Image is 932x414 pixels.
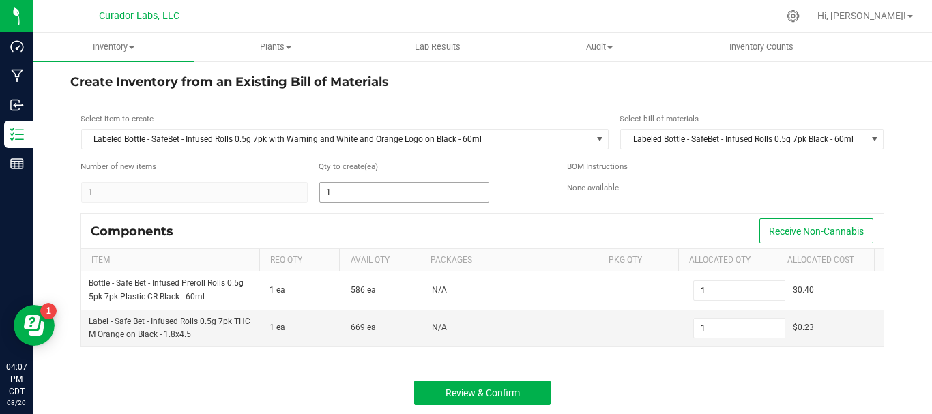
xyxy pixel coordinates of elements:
iframe: Resource center [14,305,55,346]
p: 08/20 [6,398,27,408]
a: Audit [519,33,680,61]
inline-svg: Inbound [10,98,24,112]
span: Label - Safe Bet - Infused Rolls 0.5g 7pk THC M Orange on Black - 1.8x4.5 [89,316,250,339]
span: Bottle - Safe Bet - Infused Preroll Rolls 0.5g 5pk 7pk Plastic CR Black - 60ml [89,278,244,301]
span: Inventory Counts [711,41,812,53]
span: Select bill of materials [620,114,699,123]
span: N/A [432,285,447,295]
span: $0.40 [793,285,814,295]
inline-svg: Dashboard [10,40,24,53]
th: Allocated Qty [678,249,776,272]
button: Receive Non-Cannabis [759,218,873,243]
span: Plants [195,41,355,53]
inline-svg: Inventory [10,128,24,141]
h4: Create Inventory from an Existing Bill of Materials [70,74,894,91]
span: Curador Labs, LLC [99,10,179,22]
div: Manage settings [785,10,802,23]
span: Receive Non-Cannabis [769,226,864,237]
span: Number of new packages to create [81,161,156,173]
th: Allocated Cost [776,249,874,272]
a: Lab Results [356,33,518,61]
th: Avail Qty [339,249,420,272]
span: Quantity per package (ea) [319,161,364,173]
div: Components [91,224,184,239]
span: 1 ea [270,323,285,332]
th: Item [81,249,259,272]
p: 04:07 PM CDT [6,361,27,398]
span: N/A [432,323,447,332]
span: Select item to create [81,114,154,123]
th: Pkg Qty [598,249,678,272]
span: Labeled Bottle - SafeBet - Infused Rolls 0.5g 7pk Black - 60ml [621,130,866,149]
th: Packages [420,249,598,272]
span: 1 ea [270,285,285,295]
button: Review & Confirm [414,381,551,405]
span: (ea) [364,161,377,173]
inline-svg: Manufacturing [10,69,24,83]
a: Inventory Counts [680,33,842,61]
a: Inventory [33,33,194,61]
span: Audit [519,41,680,53]
span: 669 ea [351,323,376,332]
a: Plants [194,33,356,61]
span: Inventory [33,41,194,53]
span: Lab Results [396,41,479,53]
inline-svg: Reports [10,157,24,171]
span: Review & Confirm [446,387,520,398]
span: $0.23 [793,323,814,332]
span: BOM Instructions [567,162,628,171]
span: 586 ea [351,285,376,295]
iframe: Resource center unread badge [40,303,57,319]
span: None available [567,183,619,192]
span: Hi, [PERSON_NAME]! [817,10,906,21]
th: Req Qty [259,249,340,272]
span: Labeled Bottle - SafeBet - Infused Rolls 0.5g 7pk with Warning and White and Orange Logo on Black... [82,130,592,149]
